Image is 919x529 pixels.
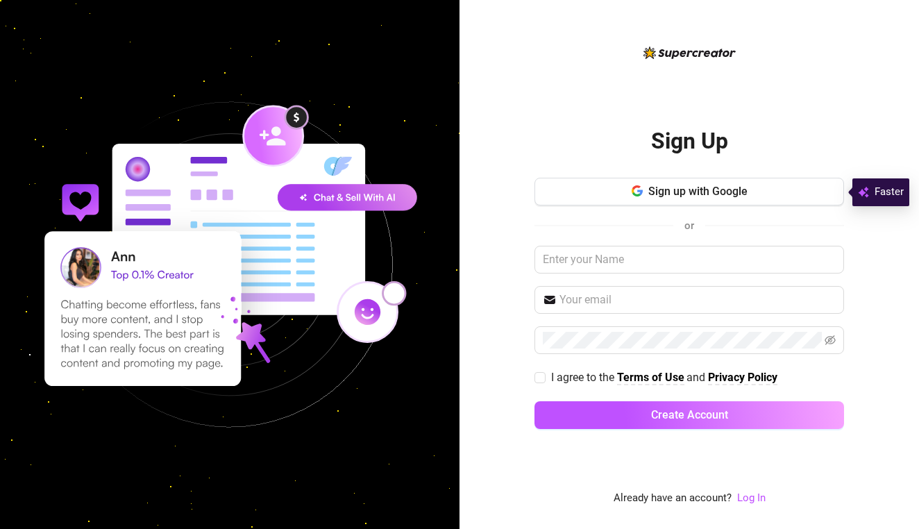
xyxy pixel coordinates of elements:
input: Enter your Name [534,246,844,274]
span: or [684,219,694,232]
button: Create Account [534,401,844,429]
img: svg%3e [858,184,869,201]
h2: Sign Up [651,127,728,156]
span: Create Account [651,408,728,421]
img: logo-BBDzfeDw.svg [643,47,736,59]
strong: Privacy Policy [708,371,777,384]
a: Terms of Use [617,371,684,385]
span: Faster [875,184,904,201]
strong: Terms of Use [617,371,684,384]
span: I agree to the [551,371,617,384]
a: Log In [737,490,766,507]
span: eye-invisible [825,335,836,346]
input: Your email [559,292,836,308]
span: Already have an account? [614,490,732,507]
button: Sign up with Google [534,178,844,205]
a: Privacy Policy [708,371,777,385]
a: Log In [737,492,766,504]
span: and [686,371,708,384]
span: Sign up with Google [648,185,748,198]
